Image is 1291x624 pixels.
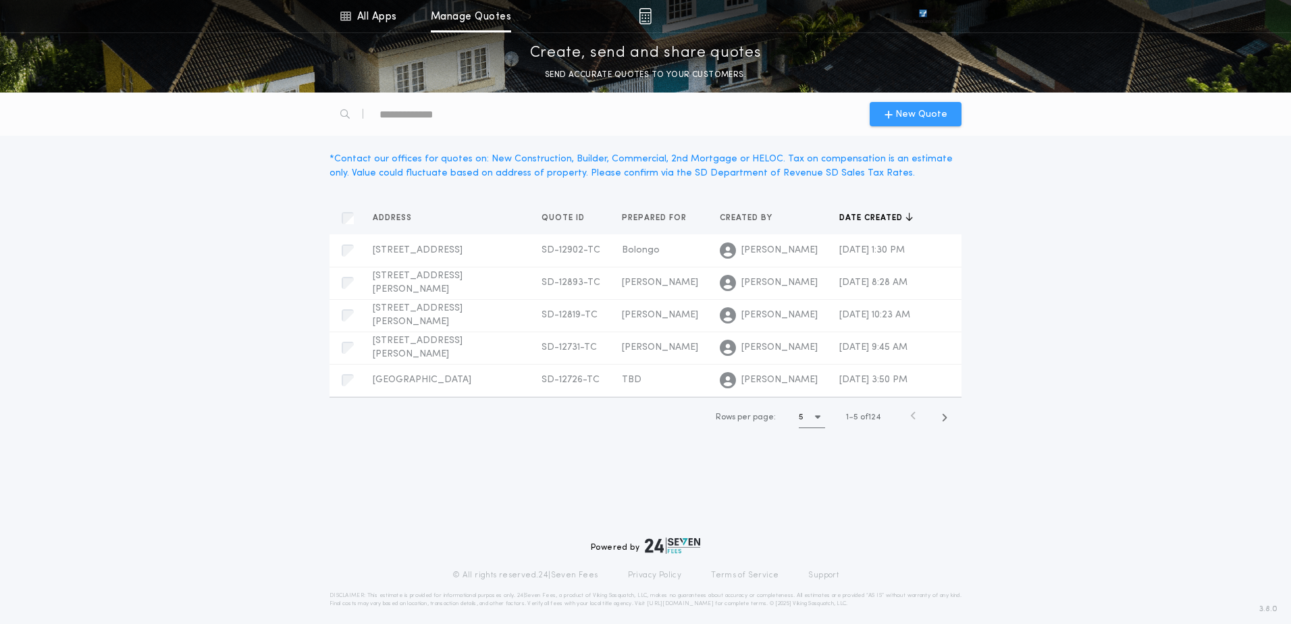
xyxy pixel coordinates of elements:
[373,271,463,294] span: [STREET_ADDRESS][PERSON_NAME]
[622,278,698,288] span: [PERSON_NAME]
[622,245,660,255] span: Bolongo
[839,245,905,255] span: [DATE] 1:30 PM
[542,213,587,224] span: Quote ID
[716,413,776,421] span: Rows per page:
[622,342,698,353] span: [PERSON_NAME]
[647,601,714,606] a: [URL][DOMAIN_NAME]
[895,107,947,122] span: New Quote
[870,102,961,126] button: New Quote
[542,342,597,353] span: SD-12731-TC
[799,407,825,428] button: 5
[808,570,839,581] a: Support
[373,336,463,359] span: [STREET_ADDRESS][PERSON_NAME]
[645,538,700,554] img: logo
[839,213,905,224] span: Date created
[741,244,818,257] span: [PERSON_NAME]
[741,341,818,355] span: [PERSON_NAME]
[330,592,961,608] p: DISCLAIMER: This estimate is provided for informational purposes only. 24|Seven Fees, a product o...
[839,310,910,320] span: [DATE] 10:23 AM
[622,213,689,224] span: Prepared for
[542,245,600,255] span: SD-12902-TC
[373,375,471,385] span: [GEOGRAPHIC_DATA]
[622,310,698,320] span: [PERSON_NAME]
[530,43,762,64] p: Create, send and share quotes
[639,8,652,24] img: img
[846,413,849,421] span: 1
[895,9,951,23] img: vs-icon
[542,310,598,320] span: SD-12819-TC
[711,570,779,581] a: Terms of Service
[452,570,598,581] p: © All rights reserved. 24|Seven Fees
[330,152,961,180] div: * Contact our offices for quotes on: New Construction, Builder, Commercial, 2nd Mortgage or HELOC...
[628,570,682,581] a: Privacy Policy
[741,276,818,290] span: [PERSON_NAME]
[720,213,775,224] span: Created by
[839,278,907,288] span: [DATE] 8:28 AM
[1259,603,1277,615] span: 3.8.0
[622,375,641,385] span: TBD
[741,373,818,387] span: [PERSON_NAME]
[839,375,907,385] span: [DATE] 3:50 PM
[853,413,858,421] span: 5
[839,211,913,225] button: Date created
[860,411,880,423] span: of 124
[542,211,595,225] button: Quote ID
[542,278,600,288] span: SD-12893-TC
[741,309,818,322] span: [PERSON_NAME]
[799,411,803,424] h1: 5
[591,538,700,554] div: Powered by
[720,211,783,225] button: Created by
[542,375,600,385] span: SD-12726-TC
[373,245,463,255] span: [STREET_ADDRESS]
[373,213,415,224] span: Address
[545,68,746,82] p: SEND ACCURATE QUOTES TO YOUR CUSTOMERS.
[373,303,463,327] span: [STREET_ADDRESS][PERSON_NAME]
[373,211,422,225] button: Address
[839,342,907,353] span: [DATE] 9:45 AM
